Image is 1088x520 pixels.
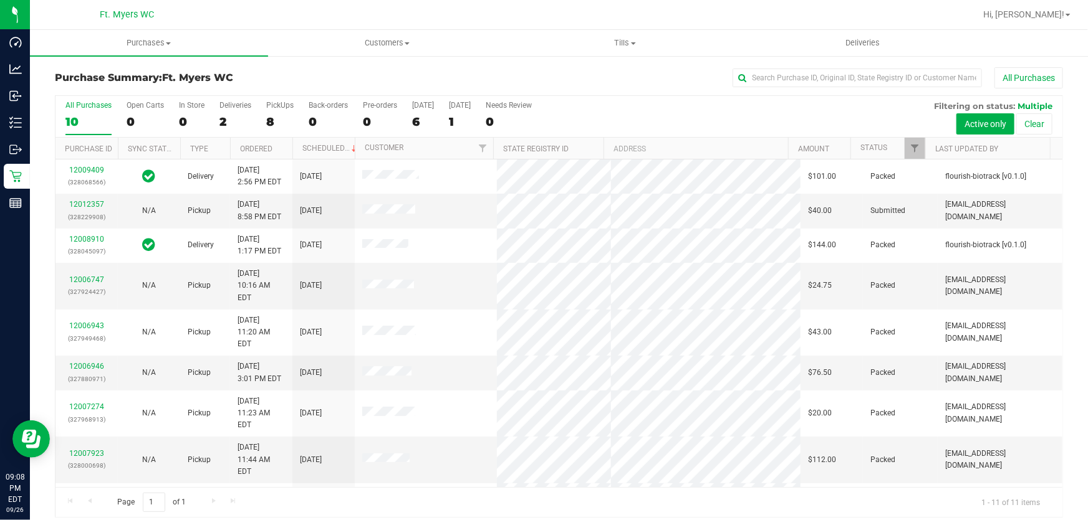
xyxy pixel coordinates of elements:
span: Not Applicable [142,368,156,377]
span: [DATE] [300,367,322,379]
div: All Purchases [65,101,112,110]
a: Scheduled [302,144,359,153]
div: [DATE] [412,101,434,110]
span: [DATE] 8:58 PM EDT [238,199,281,222]
span: Pickup [188,280,211,291]
a: Customer [365,143,403,152]
span: $20.00 [808,407,832,419]
a: Amount [798,144,829,153]
div: In Store [179,101,205,110]
span: [DATE] 3:01 PM EDT [238,361,281,384]
div: 6 [412,115,434,129]
span: [DATE] 11:20 AM EDT [238,314,285,351]
th: Address [604,138,788,159]
span: Not Applicable [142,328,156,336]
a: Last Updated By [935,144,998,153]
span: Not Applicable [142,206,156,215]
span: [DATE] [300,239,322,251]
span: flourish-biotrack [v0.1.0] [945,171,1026,182]
p: (328068566) [63,176,110,188]
a: 12012357 [69,200,104,209]
inline-svg: Inventory [9,116,22,129]
button: N/A [142,407,156,419]
span: In Sync [143,168,156,185]
button: Clear [1016,113,1052,135]
p: (328000698) [63,460,110,471]
div: 0 [127,115,164,129]
p: (327949468) [63,333,110,344]
a: 12006943 [69,321,104,330]
span: Packed [870,280,895,291]
p: 09:08 PM EDT [6,471,24,505]
a: State Registry ID [503,144,569,153]
a: 12006946 [69,362,104,371]
a: Sync Status [128,144,176,153]
span: Packed [870,407,895,419]
input: 1 [143,493,165,512]
div: [DATE] [449,101,471,110]
a: 12007274 [69,402,104,411]
span: $144.00 [808,239,836,251]
div: 1 [449,115,471,129]
p: 09/26 [6,505,24,514]
span: Not Applicable [142,409,156,417]
span: Not Applicable [142,455,156,464]
div: 2 [219,115,251,129]
span: [DATE] [300,407,322,419]
p: (328229908) [63,211,110,223]
a: 12006747 [69,275,104,284]
a: Type [190,144,208,153]
span: [DATE] 11:23 AM EDT [238,395,285,432]
h3: Purchase Summary: [55,72,391,83]
div: PickUps [266,101,294,110]
span: [EMAIL_ADDRESS][DOMAIN_NAME] [945,401,1055,425]
a: Purchases [30,30,268,56]
span: Page of 1 [107,493,196,512]
span: Ft. Myers WC [100,9,155,20]
span: [DATE] [300,205,322,217]
span: [EMAIL_ADDRESS][DOMAIN_NAME] [945,448,1055,471]
span: [DATE] [300,454,322,466]
span: $43.00 [808,326,832,338]
button: N/A [142,326,156,338]
div: Needs Review [486,101,532,110]
a: Purchase ID [65,144,112,153]
inline-svg: Retail [9,170,22,182]
div: 0 [179,115,205,129]
span: Packed [870,239,895,251]
div: Deliveries [219,101,251,110]
inline-svg: Analytics [9,63,22,75]
span: [EMAIL_ADDRESS][DOMAIN_NAME] [945,320,1055,344]
span: Submitted [870,205,905,217]
a: Deliveries [744,30,982,56]
inline-svg: Outbound [9,143,22,156]
div: Pre-orders [363,101,397,110]
p: (327924427) [63,286,110,298]
span: $112.00 [808,454,836,466]
span: Hi, [PERSON_NAME]! [983,9,1064,19]
a: Ordered [240,144,272,153]
span: Pickup [188,326,211,338]
span: $101.00 [808,171,836,182]
p: (328045097) [63,245,110,257]
span: 1 - 11 of 11 items [971,493,1050,511]
span: flourish-biotrack [v0.1.0] [945,239,1026,251]
div: 0 [309,115,348,129]
a: 12007923 [69,449,104,458]
a: Status [860,143,887,152]
p: (327968913) [63,414,110,425]
span: Pickup [188,407,211,419]
span: Tills [507,37,744,49]
span: Packed [870,171,895,182]
span: [DATE] [300,326,322,338]
span: [EMAIL_ADDRESS][DOMAIN_NAME] [945,274,1055,298]
button: All Purchases [994,67,1063,88]
p: (327880971) [63,373,110,385]
span: Not Applicable [142,281,156,290]
span: [EMAIL_ADDRESS][DOMAIN_NAME] [945,199,1055,222]
span: Delivery [188,171,214,182]
button: N/A [142,280,156,291]
span: [DATE] [300,280,322,291]
div: 0 [486,115,532,129]
span: Customers [269,37,506,49]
